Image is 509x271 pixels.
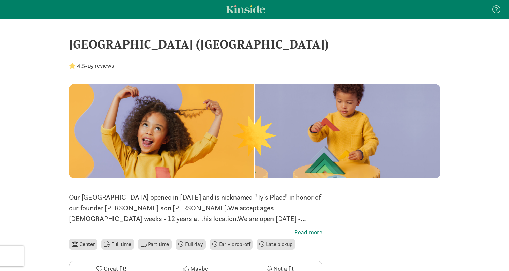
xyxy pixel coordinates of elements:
[69,239,98,250] li: Center
[257,239,295,250] li: Late pickup
[176,239,206,250] li: Full day
[101,239,134,250] li: Full time
[226,5,265,13] a: Kinside
[69,228,322,236] label: Read more
[210,239,253,250] li: Early drop-off
[138,239,172,250] li: Part time
[69,35,440,53] div: [GEOGRAPHIC_DATA] ([GEOGRAPHIC_DATA])
[87,61,114,70] button: 15 reviews
[69,61,114,70] div: -
[69,192,322,224] p: Our [GEOGRAPHIC_DATA] opened in [DATE] and is nicknamed "Ty's Place" in honor of our founder [PER...
[77,62,85,70] strong: 4.5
